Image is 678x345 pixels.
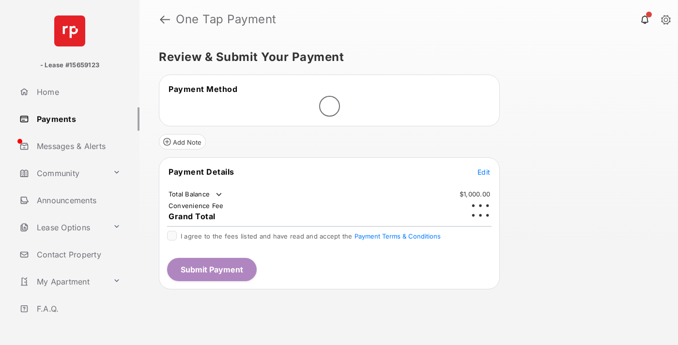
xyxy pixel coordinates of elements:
[478,167,490,177] button: Edit
[168,190,224,199] td: Total Balance
[169,167,234,177] span: Payment Details
[40,60,99,70] p: - Lease #15659123
[15,243,139,266] a: Contact Property
[15,162,109,185] a: Community
[181,232,441,240] span: I agree to the fees listed and have read and accept the
[15,216,109,239] a: Lease Options
[15,135,139,158] a: Messages & Alerts
[169,84,237,94] span: Payment Method
[15,189,139,212] a: Announcements
[169,211,216,221] span: Grand Total
[15,270,109,293] a: My Apartment
[159,51,651,63] h5: Review & Submit Your Payment
[167,258,257,281] button: Submit Payment
[478,168,490,176] span: Edit
[15,107,139,131] a: Payments
[459,190,491,198] td: $1,000.00
[54,15,85,46] img: svg+xml;base64,PHN2ZyB4bWxucz0iaHR0cDovL3d3dy53My5vcmcvMjAwMC9zdmciIHdpZHRoPSI2NCIgaGVpZ2h0PSI2NC...
[168,201,224,210] td: Convenience Fee
[159,134,206,150] button: Add Note
[354,232,441,240] button: I agree to the fees listed and have read and accept the
[15,80,139,104] a: Home
[176,14,277,25] strong: One Tap Payment
[15,297,139,320] a: F.A.Q.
